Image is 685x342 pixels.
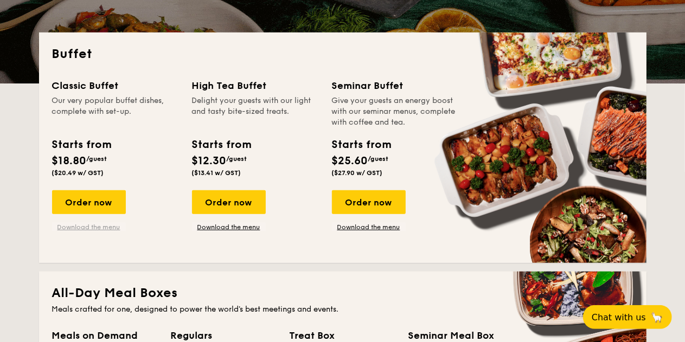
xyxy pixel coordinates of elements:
a: Download the menu [332,223,406,231]
div: Starts from [52,137,111,153]
span: 🦙 [650,311,663,324]
h2: Buffet [52,46,633,63]
div: Order now [192,190,266,214]
span: Chat with us [592,312,646,322]
a: Download the menu [52,223,126,231]
span: /guest [227,155,247,163]
span: $12.30 [192,154,227,167]
div: Classic Buffet [52,78,179,93]
span: /guest [368,155,389,163]
div: Starts from [192,137,251,153]
h2: All-Day Meal Boxes [52,285,633,302]
div: Meals crafted for one, designed to power the world's best meetings and events. [52,304,633,315]
button: Chat with us🦙 [583,305,672,329]
div: Starts from [332,137,391,153]
div: Order now [52,190,126,214]
div: High Tea Buffet [192,78,319,93]
a: Download the menu [192,223,266,231]
span: $18.80 [52,154,87,167]
span: $25.60 [332,154,368,167]
div: Give your guests an energy boost with our seminar menus, complete with coffee and tea. [332,95,459,128]
span: ($13.41 w/ GST) [192,169,241,177]
div: Delight your guests with our light and tasty bite-sized treats. [192,95,319,128]
div: Our very popular buffet dishes, complete with set-up. [52,95,179,128]
span: /guest [87,155,107,163]
span: ($27.90 w/ GST) [332,169,383,177]
div: Seminar Buffet [332,78,459,93]
div: Order now [332,190,406,214]
span: ($20.49 w/ GST) [52,169,104,177]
